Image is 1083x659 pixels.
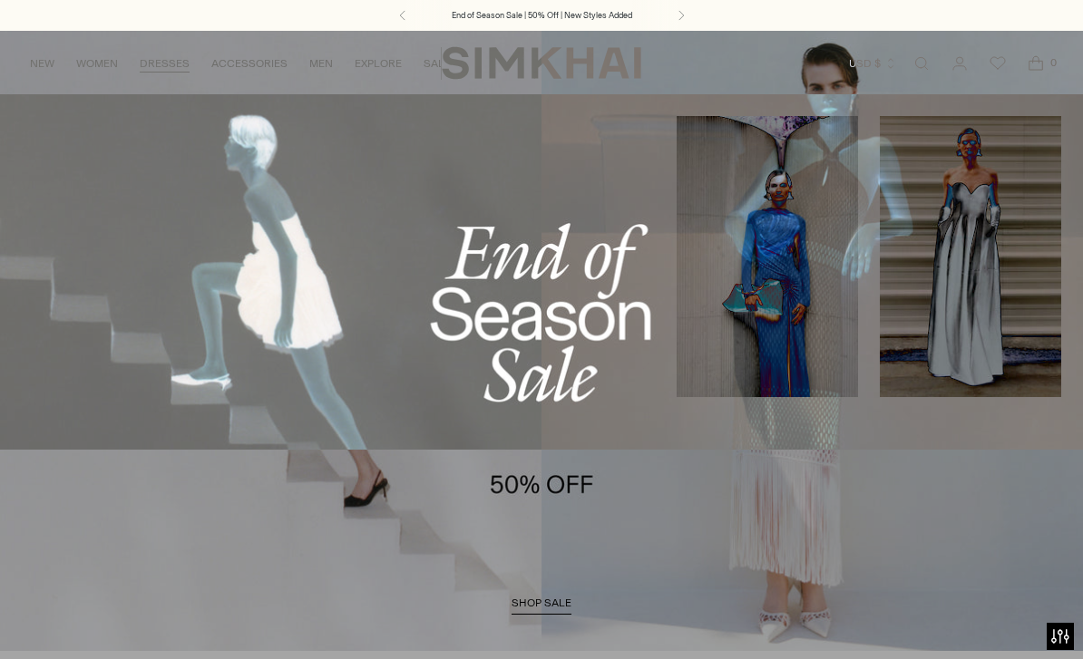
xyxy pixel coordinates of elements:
a: Go to the account page [942,45,978,82]
a: Open search modal [903,45,940,82]
a: MEN [309,44,333,83]
a: WOMEN [76,44,118,83]
span: 0 [1045,54,1061,71]
a: End of Season Sale | 50% Off | New Styles Added [452,9,632,22]
a: SIMKHAI [442,45,641,81]
button: USD $ [849,44,897,83]
iframe: Gorgias live chat messenger [992,574,1065,641]
a: ACCESSORIES [211,44,288,83]
a: Wishlist [980,45,1016,82]
a: DRESSES [140,44,190,83]
a: EXPLORE [355,44,402,83]
a: NEW [30,44,54,83]
a: SALE [424,44,451,83]
a: Open cart modal [1018,45,1054,82]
